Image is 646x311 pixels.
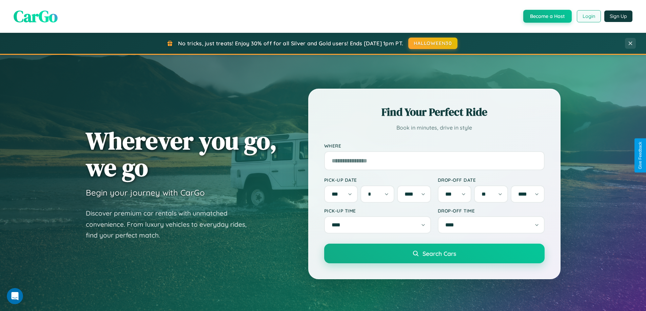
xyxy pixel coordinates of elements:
[178,40,403,47] span: No tricks, just treats! Enjoy 30% off for all Silver and Gold users! Ends [DATE] 1pm PT.
[324,123,545,133] p: Book in minutes, drive in style
[86,208,255,241] p: Discover premium car rentals with unmatched convenience. From luxury vehicles to everyday rides, ...
[523,10,572,23] button: Become a Host
[14,5,58,27] span: CarGo
[638,142,643,169] div: Give Feedback
[86,187,205,198] h3: Begin your journey with CarGo
[324,105,545,119] h2: Find Your Perfect Ride
[324,244,545,263] button: Search Cars
[577,10,601,22] button: Login
[7,288,23,304] iframe: Intercom live chat
[438,177,545,183] label: Drop-off Date
[604,10,632,22] button: Sign Up
[408,38,457,49] button: HALLOWEEN30
[324,143,545,149] label: Where
[423,250,456,257] span: Search Cars
[86,127,277,181] h1: Wherever you go, we go
[324,208,431,214] label: Pick-up Time
[324,177,431,183] label: Pick-up Date
[438,208,545,214] label: Drop-off Time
